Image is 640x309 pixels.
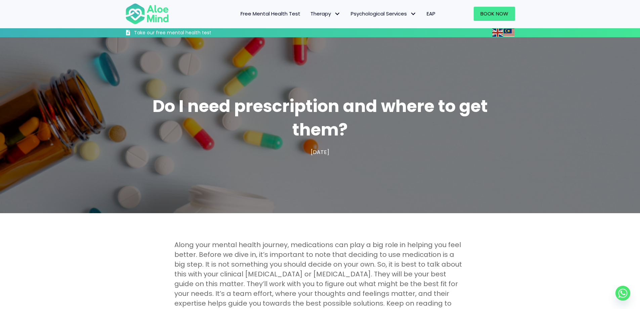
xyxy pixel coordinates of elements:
h3: Take our free mental health test [134,30,247,36]
img: en [492,29,503,37]
a: Free Mental Health Test [236,7,305,21]
nav: Menu [178,7,440,21]
span: Free Mental Health Test [241,10,300,17]
img: Aloe mind Logo [125,3,169,25]
a: Malay [504,29,515,36]
span: [DATE] [311,148,329,156]
a: TherapyTherapy: submenu [305,7,346,21]
a: EAP [422,7,440,21]
span: Psychological Services: submenu [409,9,418,19]
span: Book Now [480,10,508,17]
span: EAP [427,10,435,17]
span: Therapy [310,10,341,17]
a: Whatsapp [615,286,630,301]
a: English [492,29,504,36]
span: Therapy: submenu [333,9,342,19]
a: Psychological ServicesPsychological Services: submenu [346,7,422,21]
span: Do I need prescription and where to get them? [153,94,488,142]
a: Take our free mental health test [125,30,247,37]
a: Book Now [474,7,515,21]
span: Psychological Services [351,10,417,17]
img: ms [504,29,514,37]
